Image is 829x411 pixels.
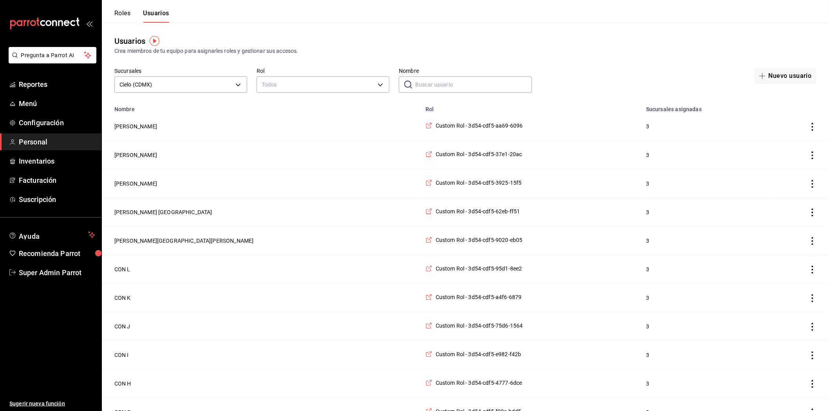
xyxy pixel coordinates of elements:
img: Tooltip marker [150,36,159,46]
input: Buscar usuario [415,77,532,92]
label: Rol [257,68,389,74]
button: [PERSON_NAME] [114,123,157,130]
a: Custom Rol - 3d54-cdf5-62eb-ff51 [425,207,520,215]
button: actions [809,266,816,274]
span: Configuración [19,117,95,128]
span: 3 [646,265,760,273]
span: Suscripción [19,194,95,205]
button: actions [809,380,816,388]
button: CON H [114,380,131,388]
button: CON J [114,323,130,330]
button: CON L [114,265,130,273]
button: [PERSON_NAME] [GEOGRAPHIC_DATA] [114,208,212,216]
span: Custom Rol - 3d54-cdf5-37e1-20ac [436,150,522,158]
button: actions [809,209,816,216]
span: Super Admin Parrot [19,267,95,278]
div: Crea miembros de tu equipo para asignarles roles y gestionar sus accesos. [114,47,816,55]
a: Custom Rol - 3d54-cdf5-37e1-20ac [425,150,522,158]
a: Custom Rol - 3d54-cdf5-a4f6-6879 [425,293,522,301]
a: Custom Rol - 3d54-cdf5-75d6-1564 [425,322,523,330]
a: Custom Rol - 3d54-cdf5-e982-f42b [425,350,521,358]
span: Inventarios [19,156,95,166]
button: Nuevo usuario [755,68,816,84]
div: navigation tabs [114,9,169,23]
button: Pregunta a Parrot AI [9,47,96,63]
span: 3 [646,208,760,216]
a: Custom Rol - 3d54-cdf5-3925-15f5 [425,179,522,187]
span: Custom Rol - 3d54-cdf5-3925-15f5 [436,179,522,187]
span: 3 [646,123,760,130]
a: Custom Rol - 3d54-cdf5-95d1-8ee2 [425,265,522,272]
span: Personal [19,137,95,147]
a: Custom Rol - 3d54-cdf5-aa69-6096 [425,122,523,130]
button: [PERSON_NAME] [114,180,157,187]
button: Roles [114,9,130,23]
span: Custom Rol - 3d54-cdf5-aa69-6096 [436,122,523,130]
button: actions [809,323,816,331]
label: Sucursales [114,68,247,74]
div: Todos [257,76,389,93]
a: Pregunta a Parrot AI [5,57,96,65]
span: Menú [19,98,95,109]
th: Sucursales asignadas [641,101,770,112]
span: Ayuda [19,230,85,240]
span: Custom Rol - 3d54-cdf5-4777-6dce [436,379,522,387]
a: Custom Rol - 3d54-cdf5-4777-6dce [425,379,522,387]
div: Usuarios [114,35,145,47]
span: 3 [646,151,760,159]
span: Custom Rol - 3d54-cdf5-95d1-8ee2 [436,265,522,272]
span: Custom Rol - 3d54-cdf5-a4f6-6879 [436,293,522,301]
span: Recomienda Parrot [19,248,95,259]
th: Rol [421,101,641,112]
span: Facturación [19,175,95,186]
button: actions [809,123,816,131]
span: Sugerir nueva función [9,400,95,408]
div: Cielo (CDMX) [114,76,247,93]
span: Reportes [19,79,95,90]
span: 3 [646,380,760,388]
button: actions [809,180,816,188]
span: 3 [646,351,760,359]
span: 3 [646,323,760,330]
span: Pregunta a Parrot AI [21,51,84,59]
button: CON K [114,294,131,302]
span: Custom Rol - 3d54-cdf5-e982-f42b [436,350,521,358]
label: Nombre [399,68,532,74]
button: [PERSON_NAME] [114,151,157,159]
button: actions [809,294,816,302]
button: open_drawer_menu [86,20,92,27]
button: Usuarios [143,9,169,23]
span: Custom Rol - 3d54-cdf5-62eb-ff51 [436,207,520,215]
a: Custom Rol - 3d54-cdf5-9020-eb05 [425,236,523,244]
th: Nombre [102,101,421,112]
span: 3 [646,294,760,302]
span: Custom Rol - 3d54-cdf5-9020-eb05 [436,236,523,244]
span: 3 [646,237,760,245]
span: Custom Rol - 3d54-cdf5-75d6-1564 [436,322,523,330]
button: CON I [114,351,129,359]
button: actions [809,352,816,359]
button: actions [809,237,816,245]
button: [PERSON_NAME][GEOGRAPHIC_DATA][PERSON_NAME] [114,237,253,245]
span: 3 [646,180,760,187]
button: actions [809,151,816,159]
